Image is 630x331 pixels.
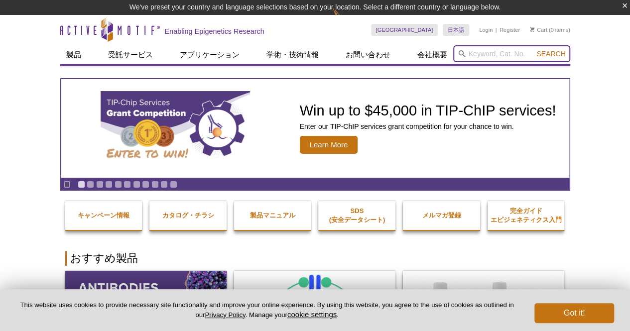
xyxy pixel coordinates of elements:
a: キャンペーン情報 [65,201,142,230]
a: Go to slide 6 [124,181,131,188]
a: お問い合わせ [340,45,396,64]
a: Go to slide 1 [78,181,85,188]
li: (0 items) [530,24,570,36]
a: Go to slide 5 [115,181,122,188]
a: Go to slide 8 [142,181,149,188]
span: Learn More [300,136,358,154]
h2: Win up to $45,000 in TIP-ChIP services! [300,103,556,118]
button: cookie settings [287,310,337,319]
a: TIP-ChIP Services Grant Competition Win up to $45,000 in TIP-ChIP services! Enter our TIP-ChIP se... [61,79,569,178]
a: Go to slide 11 [170,181,177,188]
a: 会社概要 [411,45,453,64]
a: Go to slide 10 [160,181,168,188]
input: Keyword, Cat. No. [453,45,570,62]
strong: メルマガ登録 [422,212,461,219]
img: Change Here [333,7,359,31]
a: アプリケーション [174,45,246,64]
a: Go to slide 9 [151,181,159,188]
img: TIP-ChIP Services Grant Competition [101,91,250,166]
a: Go to slide 4 [105,181,113,188]
a: カタログ・チラシ [149,201,227,230]
strong: カタログ・チラシ [162,212,214,219]
a: Privacy Policy [205,311,245,319]
a: 学術・技術情報 [260,45,325,64]
a: SDS(安全データシート) [318,197,395,234]
li: | [496,24,497,36]
a: 受託サービス [102,45,159,64]
a: Register [500,26,520,33]
a: 製品マニュアル [234,201,311,230]
a: Cart [530,26,547,33]
a: Go to slide 7 [133,181,140,188]
strong: SDS (安全データシート) [329,207,385,223]
strong: 製品マニュアル [250,212,295,219]
a: Toggle autoplay [63,181,71,188]
strong: 完全ガイド エピジェネティクス入門 [491,207,562,223]
p: This website uses cookies to provide necessary site functionality and improve your online experie... [16,301,518,320]
span: Search [536,50,565,58]
a: 製品 [60,45,87,64]
h2: Enabling Epigenetics Research [165,27,264,36]
strong: キャンペーン情報 [78,212,129,219]
article: TIP-ChIP Services Grant Competition [61,79,569,178]
a: Go to slide 2 [87,181,94,188]
a: Go to slide 3 [96,181,104,188]
a: Login [479,26,493,33]
button: Got it! [534,303,614,323]
a: 日本語 [443,24,469,36]
h2: おすすめ製品 [65,251,565,266]
a: 完全ガイドエピジェネティクス入門 [488,197,565,234]
button: Search [533,49,568,58]
img: Your Cart [530,27,534,32]
p: Enter our TIP-ChIP services grant competition for your chance to win. [300,122,556,131]
a: メルマガ登録 [403,201,480,230]
a: [GEOGRAPHIC_DATA] [371,24,438,36]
